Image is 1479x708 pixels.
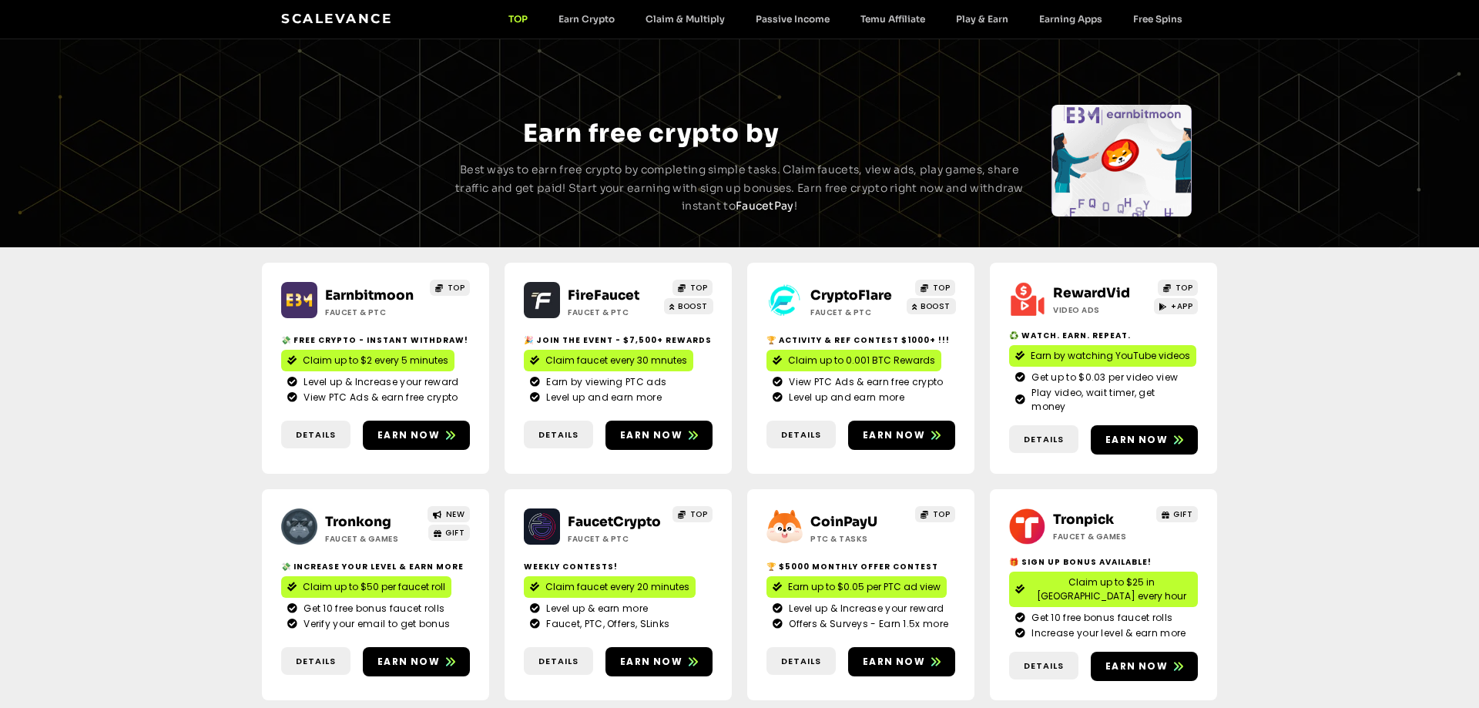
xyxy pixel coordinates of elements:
[785,602,944,616] span: Level up & Increase your reward
[300,602,444,616] span: Get 10 free bonus faucet rolls
[281,647,350,676] a: Details
[377,655,440,669] span: Earn now
[1009,652,1078,680] a: Details
[907,298,956,314] a: BOOST
[281,561,470,572] h2: 💸 Increase your level & earn more
[542,617,669,631] span: Faucet, PTC, Offers, SLinks
[672,280,713,296] a: TOP
[296,655,336,668] span: Details
[1024,433,1064,446] span: Details
[785,617,948,631] span: Offers & Surveys - Earn 1.5x more
[1053,531,1149,542] h2: Faucet & Games
[428,525,471,541] a: GIFT
[781,428,821,441] span: Details
[788,354,935,367] span: Claim up to 0.001 BTC Rewards
[445,527,464,539] span: GIFT
[1158,280,1198,296] a: TOP
[605,647,713,676] a: Earn now
[538,428,579,441] span: Details
[1118,13,1198,25] a: Free Spins
[524,561,713,572] h2: Weekly contests!
[810,533,907,545] h2: ptc & Tasks
[542,375,666,389] span: Earn by viewing PTC ads
[863,428,925,442] span: Earn now
[848,421,955,450] a: Earn now
[1028,371,1178,384] span: Get up to $0.03 per video view
[524,334,713,346] h2: 🎉 Join the event - $7,500+ Rewards
[538,655,579,668] span: Details
[377,428,440,442] span: Earn now
[524,350,693,371] a: Claim faucet every 30 mnutes
[545,580,689,594] span: Claim faucet every 20 minutes
[736,199,794,213] a: FaucetPay
[453,161,1026,216] p: Best ways to earn free crypto by completing simple tasks. Claim faucets, view ads, play games, sh...
[1105,433,1168,447] span: Earn now
[810,514,877,530] a: CoinPayU
[672,506,713,522] a: TOP
[1028,626,1186,640] span: Increase your level & earn more
[845,13,941,25] a: Temu Affiliate
[430,280,470,296] a: TOP
[605,421,713,450] a: Earn now
[921,300,951,312] span: BOOST
[766,334,955,346] h2: 🏆 Activity & ref contest $1000+ !!!
[915,506,955,522] a: TOP
[303,354,448,367] span: Claim up to $2 every 5 minutes
[1053,512,1114,528] a: Tronpick
[1009,425,1078,454] a: Details
[1024,13,1118,25] a: Earning Apps
[1024,659,1064,673] span: Details
[620,655,682,669] span: Earn now
[933,282,951,294] span: TOP
[1009,330,1198,341] h2: ♻️ Watch. Earn. Repeat.
[1031,575,1192,603] span: Claim up to $25 in [GEOGRAPHIC_DATA] every hour
[1031,349,1190,363] span: Earn by watching YouTube videos
[1009,556,1198,568] h2: 🎁 Sign Up Bonus Available!
[1051,105,1192,216] div: Slides
[300,617,450,631] span: Verify your email to get bonus
[690,508,708,520] span: TOP
[740,13,845,25] a: Passive Income
[690,282,708,294] span: TOP
[281,576,451,598] a: Claim up to $50 per faucet roll
[1009,572,1198,607] a: Claim up to $25 in [GEOGRAPHIC_DATA] every hour
[300,391,458,404] span: View PTC Ads & earn free crypto
[542,391,662,404] span: Level up and earn more
[568,533,664,545] h2: Faucet & PTC
[933,508,951,520] span: TOP
[1028,611,1172,625] span: Get 10 free bonus faucet rolls
[1028,386,1192,414] span: Play video, wait timer, get money
[325,287,414,304] a: Earnbitmoon
[281,334,470,346] h2: 💸 Free crypto - Instant withdraw!
[620,428,682,442] span: Earn now
[1175,282,1193,294] span: TOP
[785,391,904,404] span: Level up and earn more
[542,602,648,616] span: Level up & earn more
[766,647,836,676] a: Details
[1091,425,1198,455] a: Earn now
[524,576,696,598] a: Claim faucet every 20 minutes
[524,647,593,676] a: Details
[524,421,593,449] a: Details
[543,13,630,25] a: Earn Crypto
[523,118,779,149] span: Earn free crypto by
[915,280,955,296] a: TOP
[1091,652,1198,681] a: Earn now
[1173,508,1192,520] span: GIFT
[1009,345,1196,367] a: Earn by watching YouTube videos
[664,298,713,314] a: BOOST
[848,647,955,676] a: Earn now
[788,580,941,594] span: Earn up to $0.05 per PTC ad view
[363,421,470,450] a: Earn now
[766,421,836,449] a: Details
[766,350,941,371] a: Claim up to 0.001 BTC Rewards
[810,287,892,304] a: CryptoFlare
[303,580,445,594] span: Claim up to $50 per faucet roll
[785,375,943,389] span: View PTC Ads & earn free crypto
[678,300,708,312] span: BOOST
[363,647,470,676] a: Earn now
[941,13,1024,25] a: Play & Earn
[300,375,458,389] span: Level up & Increase your reward
[325,307,421,318] h2: Faucet & PTC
